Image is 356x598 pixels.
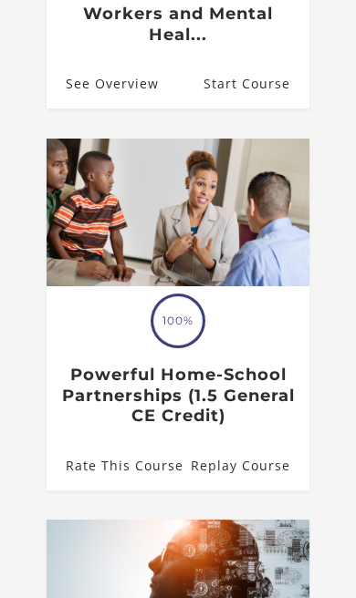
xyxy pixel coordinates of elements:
a: Powerful Home-School Partnerships (1.5 General CE Credit): Resume Course [191,440,309,490]
span: 100% [153,296,203,345]
h3: Powerful Home-School Partnerships (1.5 General CE Credit) [61,365,295,427]
a: Extra Income and Business Skills for Social Workers and Mental Heal...: See Overview [47,59,159,108]
a: Powerful Home-School Partnerships (1.5 General CE Credit): Rate This Course [47,440,183,490]
a: Extra Income and Business Skills for Social Workers and Mental Heal...: Resume Course [204,59,309,108]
